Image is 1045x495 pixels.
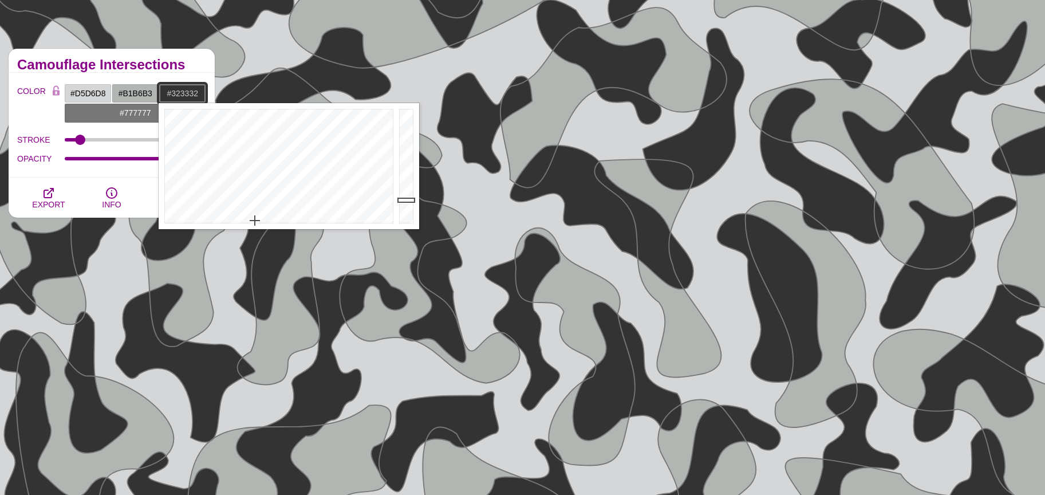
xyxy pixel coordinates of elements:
[32,200,65,209] span: EXPORT
[143,178,206,218] button: HIDE UI
[80,178,143,218] button: INFO
[17,178,80,218] button: EXPORT
[48,84,65,100] button: Color Lock
[17,132,65,147] label: STROKE
[17,151,65,166] label: OPACITY
[17,84,48,123] label: COLOR
[17,60,206,69] h2: Camouflage Intersections
[102,200,121,209] span: INFO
